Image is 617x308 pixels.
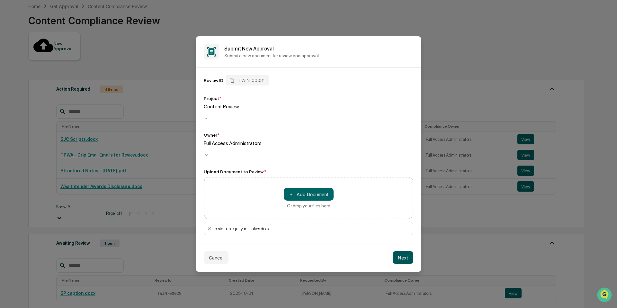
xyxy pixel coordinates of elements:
[44,78,82,90] a: 🗄️Attestations
[6,82,12,87] div: 🖐️
[6,14,117,24] p: How can we help?
[6,94,12,99] div: 🔎
[22,56,81,61] div: We're available if you need us!
[47,82,52,87] div: 🗄️
[4,78,44,90] a: 🖐️Preclearance
[214,226,410,231] div: 5 startup equity mistakes.docx
[204,104,413,110] div: Content Review
[596,287,614,304] iframe: Open customer support
[287,203,330,208] div: Or drop your files here
[224,46,413,52] h2: Submit New Approval
[393,251,413,264] button: Next
[238,78,265,83] span: TWIN-00031
[289,191,293,197] span: ＋
[6,49,18,61] img: 1746055101610-c473b297-6a78-478c-a979-82029cc54cd1
[13,81,41,87] span: Preclearance
[13,93,40,100] span: Data Lookup
[204,132,219,138] div: Owner
[204,251,228,264] button: Cancel
[204,140,413,146] div: Full Access Administrators
[4,91,43,102] a: 🔎Data Lookup
[204,169,413,174] div: Upload Document to Review
[53,81,80,87] span: Attestations
[109,51,117,59] button: Start new chat
[64,109,78,114] span: Pylon
[22,49,105,56] div: Start new chat
[204,96,221,101] div: Project
[284,188,334,201] button: Or drop your files here
[224,53,413,58] p: Submit a new document for review and approval
[45,109,78,114] a: Powered byPylon
[204,78,224,83] div: Review ID:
